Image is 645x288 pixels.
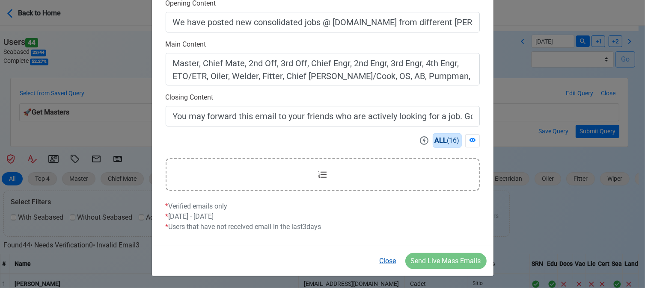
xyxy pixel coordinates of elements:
[435,136,447,144] b: ALL
[166,39,206,50] label: Main Content
[166,201,480,212] p: Verified emails only
[433,133,462,148] span: ( 16 )
[166,53,480,85] textarea: Master, Chief Mate, 2nd Off, 3rd Off, Chief Engr, 2nd Engr, 3rd Engr, 4th Engr, ETO/ETR, Oiler, W...
[166,106,480,126] input: Closing Content
[166,212,480,222] p: [DATE] - [DATE]
[374,253,402,269] button: Close
[166,12,480,32] input: Opening Content
[405,253,487,269] button: Send Live Mass Emails
[166,222,480,232] p: Users that have not received email in the last 3 days
[166,93,214,101] span: Closing Content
